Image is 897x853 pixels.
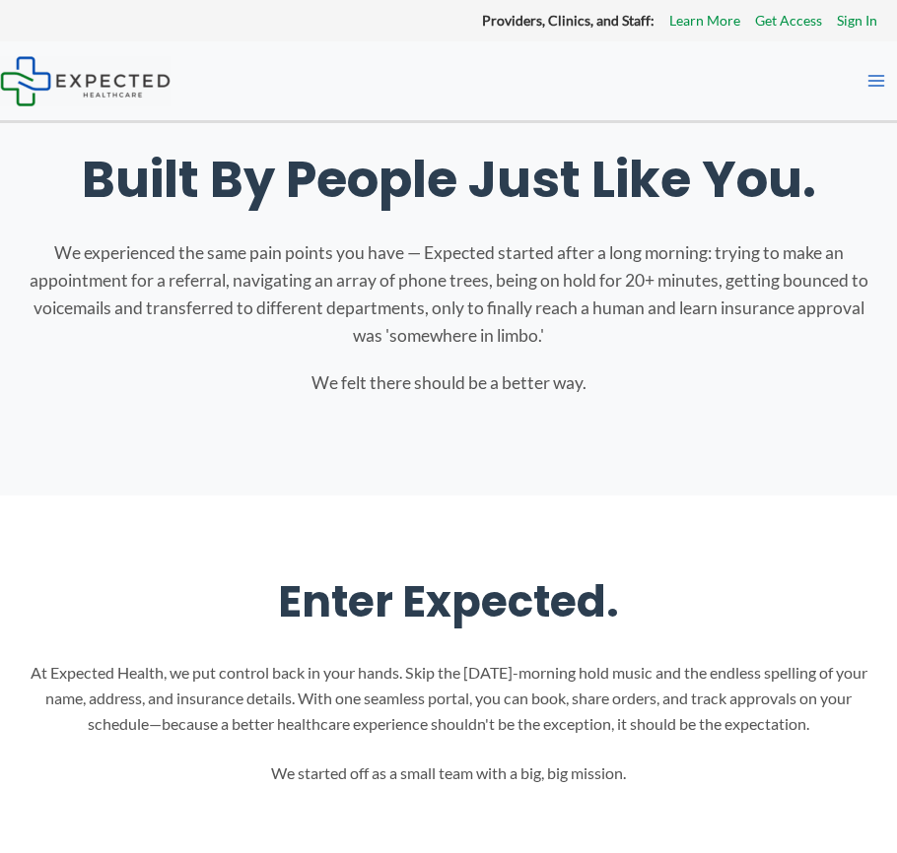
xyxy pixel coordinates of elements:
[837,8,877,33] a: Sign In
[20,660,877,736] p: At Expected Health, we put control back in your hands. Skip the [DATE]-morning hold music and the...
[482,12,655,29] strong: Providers, Clinics, and Staff:
[20,574,877,630] h2: Enter Expected.
[20,369,877,397] p: We felt there should be a better way.
[856,60,897,101] button: Main menu toggle
[755,8,822,33] a: Get Access
[669,8,740,33] a: Learn More
[20,239,877,350] p: We experienced the same pain points you have — Expected started after a long morning: trying to m...
[20,150,877,210] h1: Built By People Just Like You.
[20,760,877,786] p: We started off as a small team with a big, big mission.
